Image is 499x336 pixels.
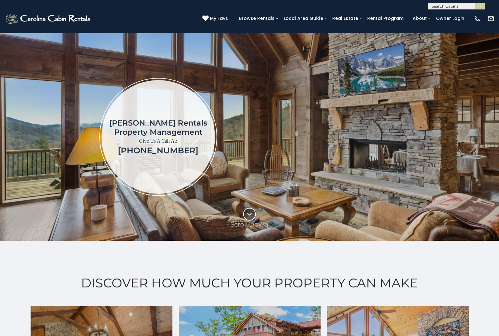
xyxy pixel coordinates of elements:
span: My Favs [210,15,228,22]
a: [PHONE_NUMBER] [118,145,198,156]
img: White-1-2.png [5,12,92,25]
a: Local Area Guide [281,14,326,23]
a: My Favs [202,15,229,22]
a: About [409,14,430,23]
h1: [PERSON_NAME] Rentals Property Management [109,118,207,137]
h2: Discover How Much Your Property Can Make [16,276,483,290]
a: Real Estate [329,14,361,23]
a: Owner Login [433,14,467,23]
img: mail-regular-white.png [487,15,494,22]
iframe: New Contact Form [307,52,490,222]
p: Scroll Down [230,221,269,228]
a: Browse Rentals [236,14,278,23]
img: phone-regular-white.png [474,15,481,22]
p: Give Us A Call At: [109,137,207,145]
a: Rental Program [364,14,407,23]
